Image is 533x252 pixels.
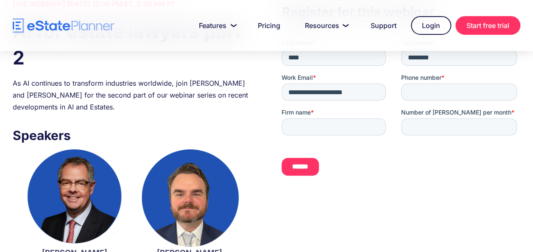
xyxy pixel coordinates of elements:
h3: Speakers [13,126,251,145]
a: Features [189,17,243,34]
div: As AI continues to transform industries worldwide, join [PERSON_NAME] and [PERSON_NAME] for the s... [13,77,251,113]
a: Login [411,16,451,35]
a: home [13,18,114,33]
a: Start free trial [455,16,520,35]
a: Resources [295,17,356,34]
a: Support [360,17,407,34]
iframe: Form 0 [282,39,520,182]
a: Pricing [248,17,290,34]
